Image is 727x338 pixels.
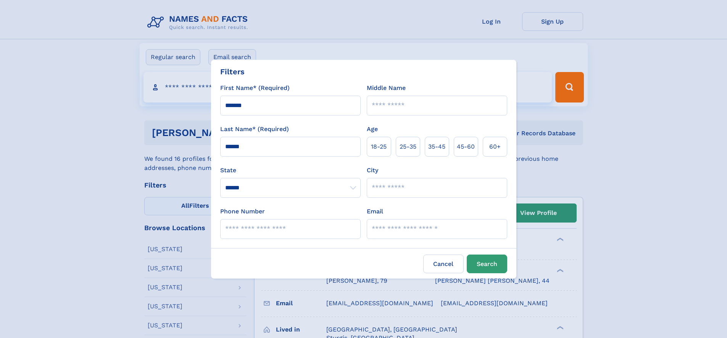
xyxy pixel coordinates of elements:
[220,125,289,134] label: Last Name* (Required)
[220,66,245,77] div: Filters
[367,83,406,93] label: Middle Name
[428,142,445,151] span: 35‑45
[367,207,383,216] label: Email
[489,142,501,151] span: 60+
[371,142,387,151] span: 18‑25
[400,142,416,151] span: 25‑35
[467,255,507,273] button: Search
[367,125,378,134] label: Age
[457,142,475,151] span: 45‑60
[220,83,290,93] label: First Name* (Required)
[423,255,464,273] label: Cancel
[220,166,361,175] label: State
[367,166,378,175] label: City
[220,207,265,216] label: Phone Number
